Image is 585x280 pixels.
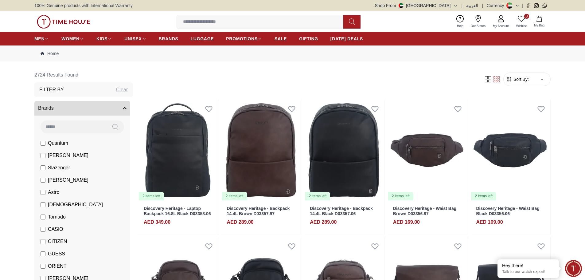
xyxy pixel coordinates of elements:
div: 2 items left [471,192,496,200]
div: Hey there! [502,262,554,269]
img: Discovery Heritage - Waist Bag Brown D03356.97 [387,100,467,201]
img: Discovery Heritage - Backpack 14.4L Black D03357.06 [304,100,384,201]
a: Discovery Heritage - Backpack 14.4L Brown D03357.972 items left [221,100,301,201]
a: Facebook [526,3,530,8]
span: [PERSON_NAME] [48,176,88,184]
span: Brands [38,105,54,112]
input: CASIO [41,227,45,232]
span: CITIZEN [48,238,67,245]
span: | [482,2,483,9]
h4: AED 169.00 [476,219,503,226]
input: Astro [41,190,45,195]
a: Discovery Heritage - Waist Bag Black D03356.062 items left [470,100,550,201]
div: 2 items left [222,192,247,200]
span: [PERSON_NAME] [48,152,88,159]
span: Our Stores [468,24,488,28]
input: Tornado [41,215,45,219]
input: [PERSON_NAME] [41,178,45,183]
span: Wishlist [514,24,529,28]
span: CASIO [48,226,63,233]
button: العربية [466,2,478,9]
button: Shop From[GEOGRAPHIC_DATA] [375,2,458,9]
input: GUESS [41,251,45,256]
span: LUGGAGE [191,36,214,42]
a: LUGGAGE [191,33,214,44]
div: 2 items left [305,192,330,200]
span: | [522,2,523,9]
button: Brands [34,101,130,116]
a: Discovery Heritage - Backpack 14.4L Black D03357.06 [310,206,373,216]
span: Tornado [48,213,66,221]
a: Discovery Heritage - Backpack 14.4L Black D03357.062 items left [304,100,384,201]
a: Discovery Heritage - Backpack 14.4L Brown D03357.97 [227,206,290,216]
h4: AED 289.00 [227,219,254,226]
a: PROMOTIONS [226,33,262,44]
input: Quantum [41,141,45,146]
a: Discovery Heritage - Laptop Backpack 16.8L Black D03358.06 [144,206,211,216]
a: KIDS [96,33,112,44]
img: Discovery Heritage - Waist Bag Black D03356.06 [470,100,550,201]
a: Help [453,14,467,30]
a: [DATE] DEALS [330,33,363,44]
div: Chat Widget [565,260,582,277]
span: My Bag [532,23,547,28]
span: | [462,2,463,9]
span: SALE [275,36,287,42]
span: Help [454,24,466,28]
img: Discovery Heritage - Backpack 14.4L Brown D03357.97 [221,100,301,201]
span: Astro [48,189,59,196]
a: BRANDS [159,33,178,44]
nav: Breadcrumb [34,45,551,61]
span: [DEMOGRAPHIC_DATA] [48,201,103,208]
input: Slazenger [41,165,45,170]
a: GIFTING [299,33,318,44]
h4: AED 289.00 [310,219,337,226]
a: 0Wishlist [513,14,530,30]
img: United Arab Emirates [399,3,404,8]
span: PROMOTIONS [226,36,258,42]
button: Sort By: [506,76,529,82]
a: Discovery Heritage - Waist Bag Black D03356.06 [476,206,539,216]
a: Discovery Heritage - Laptop Backpack 16.8L Black D03358.062 items left [138,100,218,201]
a: UNISEX [124,33,146,44]
span: Sort By: [512,76,529,82]
img: Discovery Heritage - Laptop Backpack 16.8L Black D03358.06 [138,100,218,201]
span: Quantum [48,140,68,147]
h3: Filter By [39,86,64,93]
a: Discovery Heritage - Waist Bag Brown D03356.97 [393,206,456,216]
a: Whatsapp [542,3,547,8]
a: Instagram [534,3,539,8]
span: 100% Genuine products with International Warranty [34,2,133,9]
span: KIDS [96,36,107,42]
span: ORIENT [48,262,66,270]
span: GUESS [48,250,65,258]
p: Talk to our watch expert! [502,269,554,274]
span: MEN [34,36,45,42]
h4: AED 349.00 [144,219,170,226]
span: My Account [490,24,511,28]
div: Clear [116,86,128,93]
span: GIFTING [299,36,318,42]
div: 2 items left [388,192,413,200]
input: CITIZEN [41,239,45,244]
div: Currency [487,2,507,9]
h4: AED 169.00 [393,219,420,226]
div: 2 items left [139,192,164,200]
h6: 2724 Results Found [34,68,133,82]
span: UNISEX [124,36,142,42]
input: [DEMOGRAPHIC_DATA] [41,202,45,207]
img: ... [37,15,90,29]
input: ORIENT [41,264,45,269]
span: WOMEN [61,36,80,42]
span: BRANDS [159,36,178,42]
button: My Bag [530,14,548,29]
a: Home [41,50,59,57]
span: 0 [524,14,529,19]
a: Discovery Heritage - Waist Bag Brown D03356.972 items left [387,100,467,201]
a: Our Stores [467,14,489,30]
a: MEN [34,33,49,44]
a: WOMEN [61,33,84,44]
input: [PERSON_NAME] [41,153,45,158]
span: [DATE] DEALS [330,36,363,42]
